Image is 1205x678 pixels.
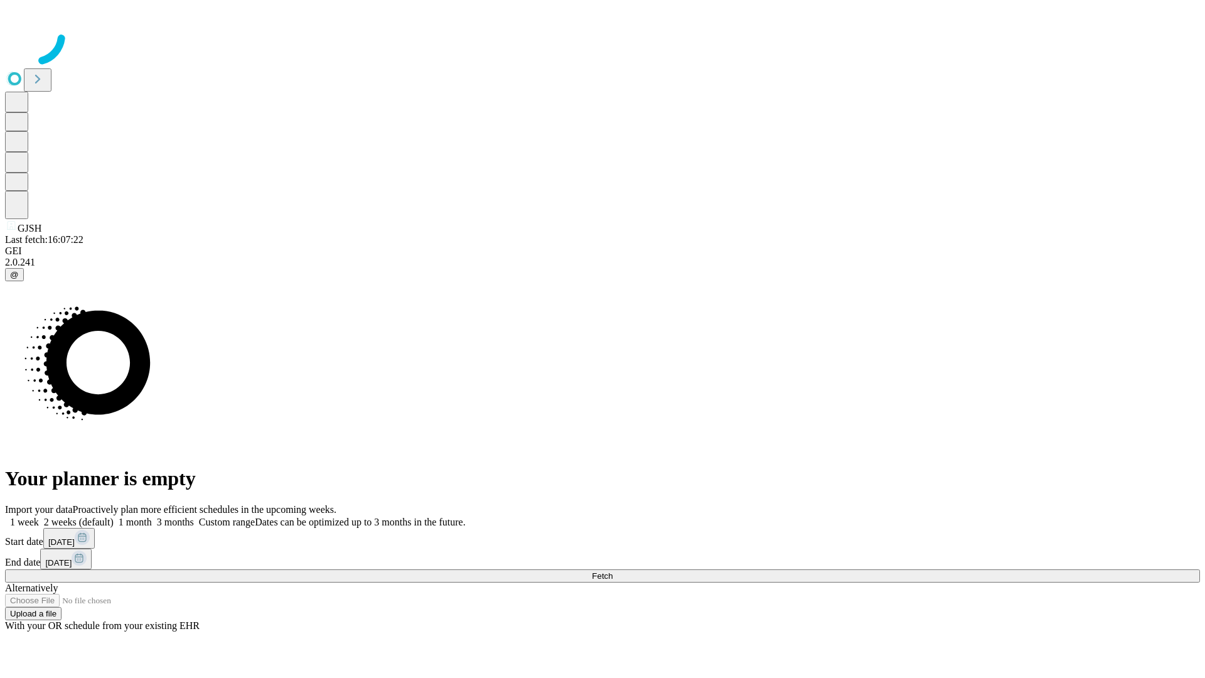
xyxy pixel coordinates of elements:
[5,569,1200,583] button: Fetch
[5,245,1200,257] div: GEI
[5,504,73,515] span: Import your data
[10,517,39,527] span: 1 week
[5,257,1200,268] div: 2.0.241
[5,234,83,245] span: Last fetch: 16:07:22
[43,528,95,549] button: [DATE]
[5,528,1200,549] div: Start date
[5,467,1200,490] h1: Your planner is empty
[157,517,194,527] span: 3 months
[44,517,114,527] span: 2 weeks (default)
[45,558,72,568] span: [DATE]
[592,571,613,581] span: Fetch
[255,517,465,527] span: Dates can be optimized up to 3 months in the future.
[119,517,152,527] span: 1 month
[18,223,41,234] span: GJSH
[73,504,336,515] span: Proactively plan more efficient schedules in the upcoming weeks.
[40,549,92,569] button: [DATE]
[199,517,255,527] span: Custom range
[5,620,200,631] span: With your OR schedule from your existing EHR
[5,549,1200,569] div: End date
[5,268,24,281] button: @
[5,583,58,593] span: Alternatively
[5,607,62,620] button: Upload a file
[10,270,19,279] span: @
[48,537,75,547] span: [DATE]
